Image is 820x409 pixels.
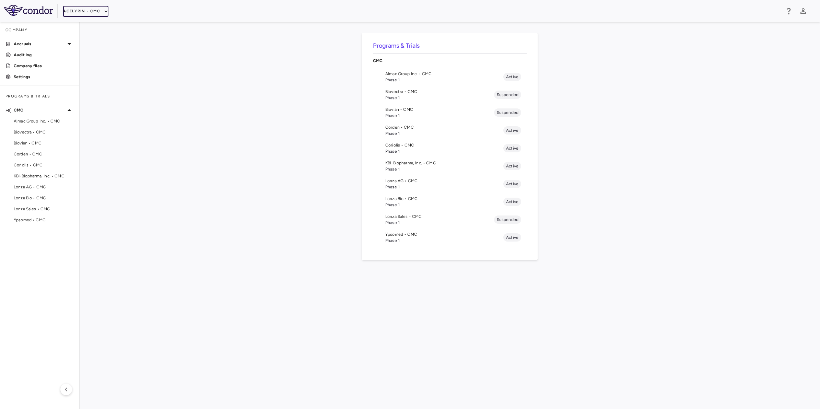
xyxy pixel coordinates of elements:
[385,148,503,154] span: Phase 1
[373,68,527,86] li: Almac Group Inc. • CMCPhase 1Active
[373,41,527,50] h6: Programs & Trials
[373,157,527,175] li: KBI-Biopharma, Inc. • CMCPhase 1Active
[503,163,521,169] span: Active
[14,217,73,223] span: Ypsomed • CMC
[503,145,521,151] span: Active
[14,118,73,124] span: Almac Group Inc. • CMC
[14,129,73,135] span: Biovectra • CMC
[14,41,65,47] p: Accruals
[373,121,527,139] li: Corden • CMCPhase 1Active
[385,113,494,119] span: Phase 1
[385,202,503,208] span: Phase 1
[373,104,527,121] li: Biovian • CMCPhase 1Suspended
[4,5,53,16] img: logo-full-BYUhSk78.svg
[385,160,503,166] span: KBI-Biopharma, Inc. • CMC
[373,229,527,246] li: Ypsomed • CMCPhase 1Active
[503,199,521,205] span: Active
[385,184,503,190] span: Phase 1
[385,95,494,101] span: Phase 1
[14,140,73,146] span: Biovian • CMC
[385,213,494,220] span: Lonza Sales • CMC
[14,195,73,201] span: Lonza Bio • CMC
[385,237,503,244] span: Phase 1
[503,127,521,133] span: Active
[14,151,73,157] span: Corden • CMC
[14,206,73,212] span: Lonza Sales • CMC
[503,181,521,187] span: Active
[373,211,527,229] li: Lonza Sales • CMCPhase 1Suspended
[385,77,503,83] span: Phase 1
[373,54,527,68] div: CMC
[14,107,65,113] p: CMC
[373,193,527,211] li: Lonza Bio • CMCPhase 1Active
[385,106,494,113] span: Biovian • CMC
[14,74,73,80] p: Settings
[503,234,521,241] span: Active
[14,63,73,69] p: Company files
[385,71,503,77] span: Almac Group Inc. • CMC
[385,142,503,148] span: Coriolis • CMC
[385,196,503,202] span: Lonza Bio • CMC
[373,58,527,64] p: CMC
[385,220,494,226] span: Phase 1
[494,92,521,98] span: Suspended
[385,166,503,172] span: Phase 1
[385,89,494,95] span: Biovectra • CMC
[494,217,521,223] span: Suspended
[503,74,521,80] span: Active
[373,139,527,157] li: Coriolis • CMCPhase 1Active
[385,231,503,237] span: Ypsomed • CMC
[385,124,503,130] span: Corden • CMC
[14,173,73,179] span: KBI-Biopharma, Inc. • CMC
[373,86,527,104] li: Biovectra • CMCPhase 1Suspended
[63,6,108,17] button: Acelyrin - CMC
[14,162,73,168] span: Coriolis • CMC
[373,175,527,193] li: Lonza AG • CMCPhase 1Active
[385,130,503,137] span: Phase 1
[385,178,503,184] span: Lonza AG • CMC
[14,184,73,190] span: Lonza AG • CMC
[494,109,521,116] span: Suspended
[14,52,73,58] p: Audit log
